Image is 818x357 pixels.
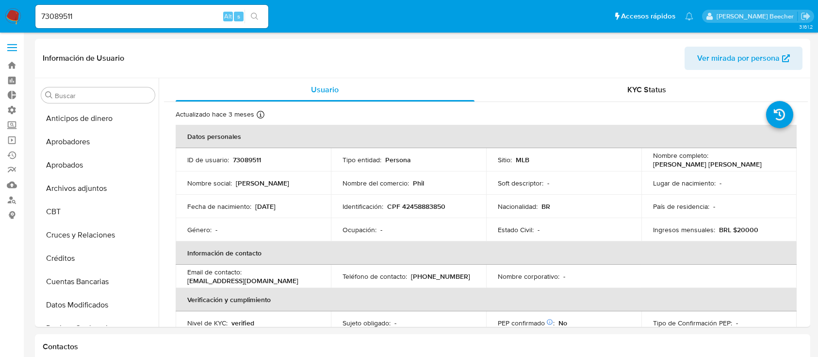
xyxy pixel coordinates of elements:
[224,12,232,21] span: Alt
[498,179,543,187] p: Soft descriptor :
[187,268,242,276] p: Email de contacto :
[720,179,721,187] p: -
[237,12,240,21] span: s
[498,155,512,164] p: Sitio :
[187,179,232,187] p: Nombre social :
[685,12,693,20] a: Notificaciones
[653,179,716,187] p: Lugar de nacimiento :
[713,202,715,211] p: -
[37,270,159,293] button: Cuentas Bancarias
[176,125,797,148] th: Datos personales
[37,223,159,247] button: Cruces y Relaciones
[43,342,802,352] h1: Contactos
[685,47,802,70] button: Ver mirada por persona
[563,272,565,281] p: -
[653,151,708,160] p: Nombre completo :
[653,202,709,211] p: País de residencia :
[187,155,229,164] p: ID de usuario :
[37,107,159,130] button: Anticipos de dinero
[538,225,540,234] p: -
[176,241,797,265] th: Información de contacto
[187,202,251,211] p: Fecha de nacimiento :
[343,225,376,234] p: Ocupación :
[801,11,811,21] a: Salir
[231,319,254,327] p: verified
[55,91,151,100] input: Buscar
[387,202,445,211] p: CPF 42458883850
[45,91,53,99] button: Buscar
[343,179,409,187] p: Nombre del comercio :
[37,153,159,177] button: Aprobados
[394,319,396,327] p: -
[343,319,391,327] p: Sujeto obligado :
[215,225,217,234] p: -
[37,317,159,340] button: Devices Geolocation
[719,225,758,234] p: BRL $20000
[343,202,383,211] p: Identificación :
[37,247,159,270] button: Créditos
[697,47,780,70] span: Ver mirada por persona
[717,12,797,21] p: camila.tresguerres@mercadolibre.com
[498,202,538,211] p: Nacionalidad :
[37,130,159,153] button: Aprobadores
[43,53,124,63] h1: Información de Usuario
[37,177,159,200] button: Archivos adjuntos
[343,272,407,281] p: Teléfono de contacto :
[311,84,339,95] span: Usuario
[343,155,381,164] p: Tipo entidad :
[413,179,424,187] p: Phil
[541,202,550,211] p: BR
[176,110,254,119] p: Actualizado hace 3 meses
[380,225,382,234] p: -
[558,319,567,327] p: No
[653,225,715,234] p: Ingresos mensuales :
[37,293,159,317] button: Datos Modificados
[245,10,264,23] button: search-icon
[516,155,529,164] p: MLB
[736,319,738,327] p: -
[498,225,534,234] p: Estado Civil :
[187,225,212,234] p: Género :
[236,179,289,187] p: [PERSON_NAME]
[627,84,666,95] span: KYC Status
[653,319,732,327] p: Tipo de Confirmación PEP :
[187,319,228,327] p: Nivel de KYC :
[621,11,675,21] span: Accesos rápidos
[498,272,559,281] p: Nombre corporativo :
[411,272,470,281] p: [PHONE_NUMBER]
[498,319,555,327] p: PEP confirmado :
[37,200,159,223] button: CBT
[385,155,411,164] p: Persona
[255,202,276,211] p: [DATE]
[176,288,797,311] th: Verificación y cumplimiento
[547,179,549,187] p: -
[653,160,762,169] p: [PERSON_NAME] [PERSON_NAME]
[187,276,298,285] p: [EMAIL_ADDRESS][DOMAIN_NAME]
[233,155,261,164] p: 73089511
[35,10,268,23] input: Buscar usuario o caso...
